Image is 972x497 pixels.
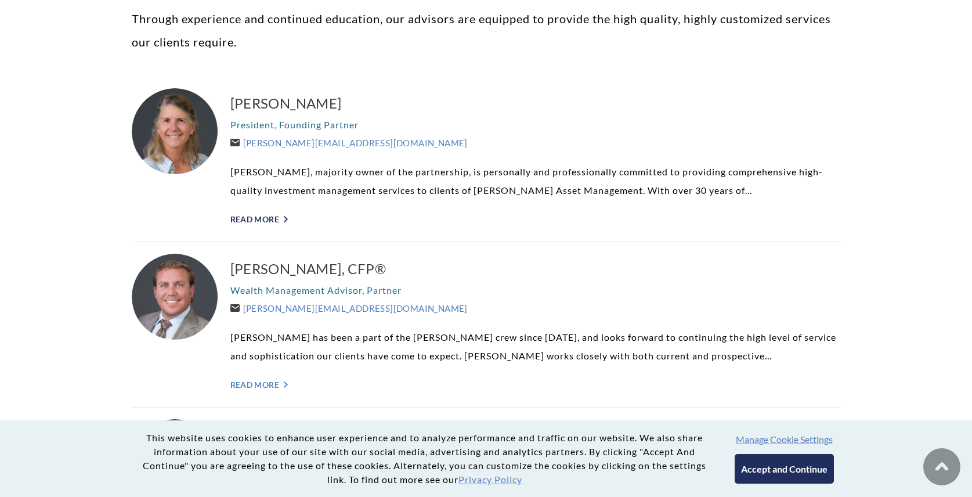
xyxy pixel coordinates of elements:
a: [PERSON_NAME][EMAIL_ADDRESS][DOMAIN_NAME] [230,138,468,148]
p: [PERSON_NAME], majority owner of the partnership, is personally and professionally committed to p... [230,163,841,200]
a: Read More "> [230,380,841,390]
a: [PERSON_NAME] [230,94,841,113]
p: Through experience and continued education, our advisors are equipped to provide the high quality... [132,7,841,53]
button: Manage Cookie Settings [736,434,833,445]
p: This website uses cookies to enhance user experience and to analyze performance and traffic on ou... [138,431,711,487]
a: [PERSON_NAME][EMAIL_ADDRESS][DOMAIN_NAME] [230,303,468,314]
button: Accept and Continue [735,454,834,484]
p: Wealth Management Advisor, Partner [230,281,841,300]
a: Privacy Policy [458,474,522,485]
a: [PERSON_NAME], CFP® [230,260,841,278]
p: President, Founding Partner [230,116,841,134]
a: Read More "> [230,214,841,224]
p: [PERSON_NAME] has been a part of the [PERSON_NAME] crew since [DATE], and looks forward to contin... [230,328,841,365]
